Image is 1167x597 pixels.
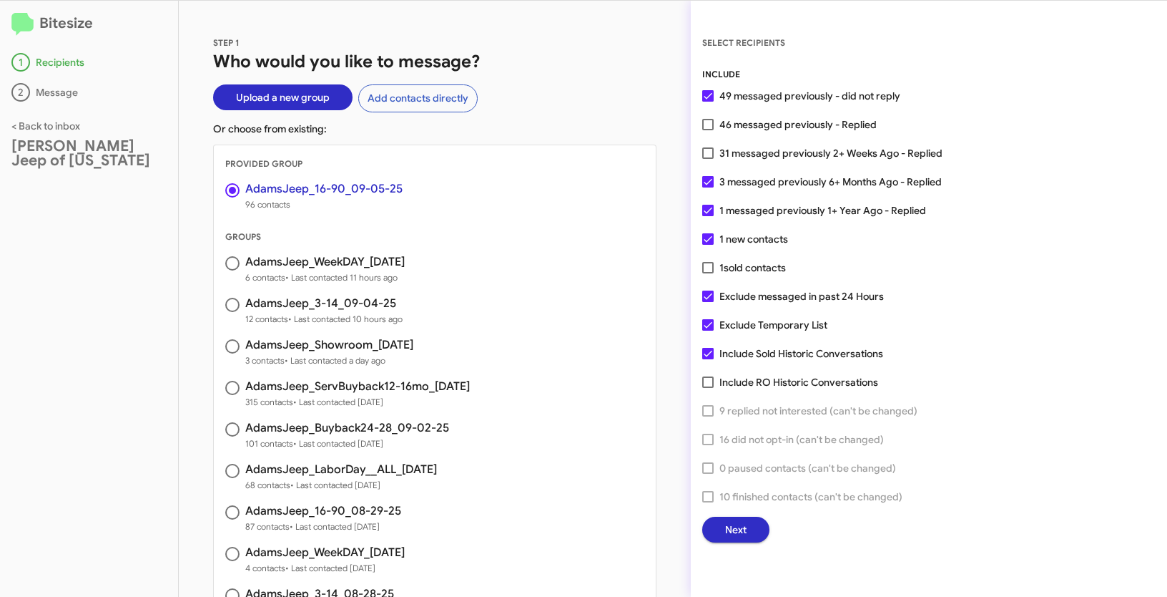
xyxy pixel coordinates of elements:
span: SELECT RECIPIENTS [702,37,785,48]
div: 2 [11,83,30,102]
a: < Back to inbox [11,120,80,132]
h3: AdamsJeep_LaborDay__ALL_[DATE] [245,464,437,475]
h3: AdamsJeep_WeekDAY_[DATE] [245,547,405,558]
h3: AdamsJeep_WeekDAY_[DATE] [245,256,405,268]
span: 87 contacts [245,520,401,534]
span: 3 messaged previously 6+ Months Ago - Replied [719,173,942,190]
span: 10 finished contacts (can't be changed) [719,488,902,505]
span: Include RO Historic Conversations [719,374,878,391]
span: 46 messaged previously - Replied [719,116,877,133]
span: • Last contacted 11 hours ago [285,272,398,283]
div: 1 [11,53,30,72]
span: 9 replied not interested (can't be changed) [719,402,917,419]
h2: Bitesize [11,12,167,36]
h3: AdamsJeep_Showroom_[DATE] [245,339,413,351]
div: PROVIDED GROUP [214,157,656,171]
span: 1 new contacts [719,230,788,248]
h3: AdamsJeep_16-90_08-29-25 [245,505,401,517]
span: Exclude messaged in past 24 Hours [719,288,884,305]
span: 16 did not opt-in (can't be changed) [719,431,884,448]
span: • Last contacted [DATE] [285,563,375,573]
div: Recipients [11,53,167,72]
p: Or choose from existing: [213,122,656,136]
span: 1 messaged previously 1+ Year Ago - Replied [719,202,926,219]
div: GROUPS [214,230,656,244]
span: • Last contacted a day ago [285,355,385,366]
span: 0 paused contacts (can't be changed) [719,460,896,477]
span: 4 contacts [245,561,405,576]
span: 31 messaged previously 2+ Weeks Ago - Replied [719,145,942,162]
span: Upload a new group [236,84,330,110]
span: 1 [719,259,786,276]
div: Message [11,83,167,102]
h3: AdamsJeep_Buyback24-28_09-02-25 [245,422,449,434]
span: • Last contacted [DATE] [290,521,380,532]
img: logo-minimal.svg [11,13,34,36]
span: • Last contacted [DATE] [293,397,383,407]
div: [PERSON_NAME] Jeep of [US_STATE] [11,139,167,168]
h3: AdamsJeep_3-14_09-04-25 [245,298,403,309]
span: 12 contacts [245,312,403,326]
span: Include Sold Historic Conversations [719,345,883,362]
span: 68 contacts [245,478,437,492]
h3: AdamsJeep_16-90_09-05-25 [245,183,403,195]
span: 101 contacts [245,437,449,451]
div: INCLUDE [702,67,1156,82]
span: 6 contacts [245,271,405,285]
h3: AdamsJeep_ServBuyback12-16mo_[DATE] [245,381,470,392]
span: 49 messaged previously - did not reply [719,87,900,105]
span: • Last contacted [DATE] [290,480,380,490]
span: Exclude Temporary List [719,316,827,334]
span: 96 contacts [245,198,403,212]
span: 3 contacts [245,354,413,368]
span: sold contacts [724,261,786,274]
span: • Last contacted [DATE] [293,438,383,449]
span: • Last contacted 10 hours ago [288,314,403,324]
span: STEP 1 [213,37,240,48]
button: Upload a new group [213,84,353,110]
button: Next [702,517,769,543]
h1: Who would you like to message? [213,50,656,73]
span: 315 contacts [245,395,470,409]
span: Next [725,517,747,543]
button: Add contacts directly [358,84,478,112]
